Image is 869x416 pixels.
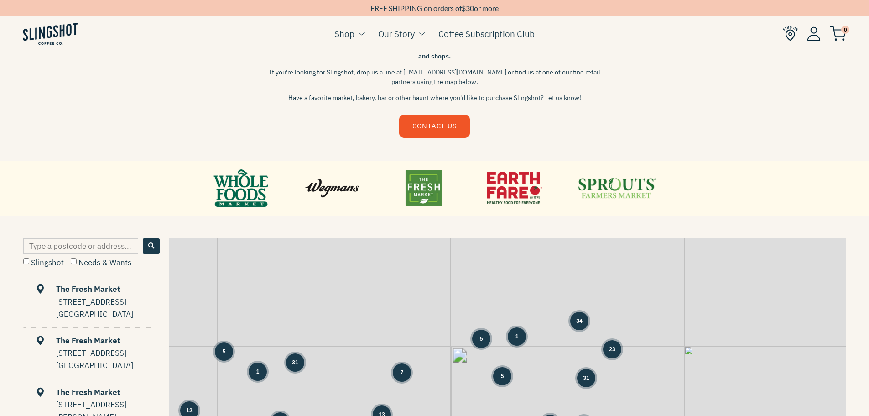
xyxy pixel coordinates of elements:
[56,308,155,321] div: [GEOGRAPHIC_DATA]
[438,27,535,41] a: Coffee Subscription Club
[56,347,155,359] div: [STREET_ADDRESS]
[515,332,519,341] span: 1
[576,317,582,325] span: 34
[841,26,849,34] span: 0
[378,27,415,41] a: Our Story
[266,93,604,103] p: Have a favorite market, bakery, bar or other haunt where you'd like to purchase Slingshot? Let us...
[501,372,504,380] span: 5
[186,406,192,415] span: 12
[401,369,404,377] span: 7
[23,258,64,268] label: Slingshot
[24,386,155,399] div: The Fresh Market
[603,340,621,358] div: Group of 23 locations
[256,368,260,376] span: 1
[334,27,354,41] a: Shop
[23,238,138,254] input: Type a postcode or address...
[399,115,470,138] a: CONTACT US
[223,348,226,356] span: 5
[830,28,846,39] a: 0
[71,258,77,264] input: Needs & Wants
[480,335,483,343] span: 5
[508,327,526,346] div: Group of 1 locations
[24,335,155,347] div: The Fresh Market
[56,296,155,308] div: [STREET_ADDRESS]
[830,26,846,41] img: cart
[266,68,604,87] p: If you're looking for Slingshot, drop us a line at [EMAIL_ADDRESS][DOMAIN_NAME] or find us at one...
[462,4,466,12] span: $
[249,363,267,381] div: Group of 1 locations
[609,345,615,353] span: 23
[493,367,511,385] div: Group of 5 locations
[807,26,821,41] img: Account
[215,342,233,361] div: Group of 5 locations
[783,26,798,41] img: Find Us
[71,258,131,268] label: Needs & Wants
[143,238,160,254] button: Search
[393,363,411,382] div: Group of 7 locations
[24,283,155,295] div: The Fresh Market
[286,353,304,372] div: Group of 31 locations
[472,330,490,348] div: Group of 5 locations
[292,358,298,367] span: 31
[577,369,595,387] div: Group of 31 locations
[466,4,474,12] span: 30
[23,258,29,264] input: Slingshot
[56,359,155,372] div: [GEOGRAPHIC_DATA]
[570,312,588,330] div: Group of 34 locations
[583,374,589,382] span: 31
